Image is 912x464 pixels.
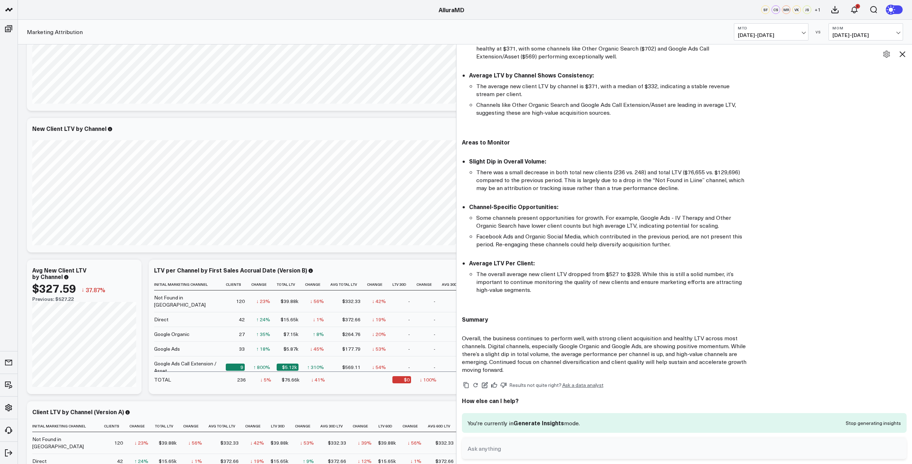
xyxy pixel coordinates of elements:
b: MoM [832,26,899,30]
div: $5.87k [283,345,299,352]
div: 33 [239,345,245,352]
th: Ltv 60d [378,420,402,432]
span: [DATE] - [DATE] [738,32,804,38]
div: $332.33 [435,439,454,446]
strong: Summary [462,315,488,323]
span: Results not quite right? [509,382,562,388]
strong: Slight Dip in Overall Volume: [469,157,546,165]
span: ↓ [81,285,84,294]
span: + 1 [815,7,821,12]
div: $0 [392,376,411,383]
div: - [408,345,410,352]
div: - [434,316,435,323]
th: Clients [104,420,129,432]
div: ↓ 5% [260,376,271,383]
div: $39.88k [281,298,299,305]
div: ↑ 310% [307,364,324,371]
div: - [408,364,410,371]
div: 236 [237,376,246,383]
span: 37.87% [86,286,105,294]
div: ↓ 56% [407,439,421,446]
li: The average new client LTV by channel is $371, with a median of $332, indicating a stable revenue... [476,82,749,98]
th: Initial Marketing Channel [154,279,226,290]
div: CS [772,5,780,14]
a: AlluraMD [439,6,464,14]
div: - [434,331,435,338]
div: ↓ 53% [300,439,314,446]
div: 2 [855,4,860,9]
div: ↓ 45% [310,345,324,352]
div: $327.59 [32,281,76,294]
div: MR [782,5,791,14]
th: Change [251,279,277,290]
div: 9 [226,364,245,371]
div: Google Organic [154,331,190,338]
strong: Areas to Monitor [462,138,510,146]
div: $569.11 [342,364,360,371]
div: Avg New Client LTV by Channel [32,266,86,280]
div: TOTAL [154,376,171,383]
span: Generate Insights [514,419,564,427]
div: $5.12k [277,364,299,371]
div: $39.88k [378,439,396,446]
div: ↓ 39% [358,439,372,446]
div: ↓ 1% [313,316,324,323]
th: Change [129,420,155,432]
div: Google Ads Call Extension / Asset [154,360,219,374]
li: Some channels present opportunities for growth. For example, Google Ads - IV Therapy and Other Or... [476,214,749,229]
div: $39.88k [271,439,288,446]
th: Avg Total Ltv [209,420,245,432]
th: Change [183,420,209,432]
li: Channels like Other Organic Search and Google Ads Call Extension/Asset are leading in average LTV... [476,101,749,117]
div: Not Found in [GEOGRAPHIC_DATA] [32,436,97,450]
div: - [434,298,435,305]
th: Change [295,420,320,432]
div: ↑ 800% [253,364,270,371]
b: MTD [738,26,804,30]
div: New Client LTV by Channel [32,124,106,132]
th: Avg 60d Ltv [428,420,460,432]
div: $264.76 [342,331,360,338]
th: Clients [226,279,251,290]
div: JS [803,5,811,14]
div: Not Found in [GEOGRAPHIC_DATA] [154,294,219,308]
div: - [434,345,435,352]
th: Change [353,420,378,432]
div: ↓ 42% [250,439,264,446]
th: Initial Marketing Channel [32,420,104,432]
div: ↓ 20% [372,331,386,338]
th: Avg Total Ltv [330,279,367,290]
strong: Average LTV Per Client: [469,259,535,267]
div: - [408,316,410,323]
li: Facebook Ads and Organic Social Media, which contributed in the previous period, are not present ... [476,232,749,248]
div: ↑ 24% [256,316,270,323]
div: ↓ 19% [372,316,386,323]
th: Avg 30d Ltv [320,420,353,432]
th: Ltv 30d [271,420,295,432]
th: Avg 30d Ltv [442,279,474,290]
div: ↓ 100% [420,376,436,383]
div: $177.79 [342,345,360,352]
div: $7.15k [283,331,299,338]
div: ↑ 18% [256,345,270,352]
div: ↑ 8% [313,331,324,338]
div: $76.66k [282,376,300,383]
p: Overall, the business continues to perform well, with strong client acquisition and healthy LTV a... [462,334,749,374]
div: 120 [236,298,245,305]
div: ↓ 23% [256,298,270,305]
div: 27 [239,331,245,338]
li: The overall average new client LTV dropped from $527 to $328. While this is still a solid number,... [476,270,749,294]
li: While total LTV is down from last period ($129,696), the average LTV per new client by channel re... [476,37,749,60]
p: You're currently in mode. [468,419,580,427]
strong: Average LTV by Channel Shows Consistency: [469,71,594,79]
div: ↓ 54% [372,364,386,371]
th: Change [367,279,392,290]
div: - [434,364,435,371]
div: 42 [239,316,245,323]
div: ↓ 53% [372,345,386,352]
div: ↑ 35% [256,331,270,338]
div: Previous: $527.22 [32,296,136,302]
div: ↓ 41% [311,376,325,383]
th: Change [402,420,428,432]
th: Ltv 30d [392,279,416,290]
